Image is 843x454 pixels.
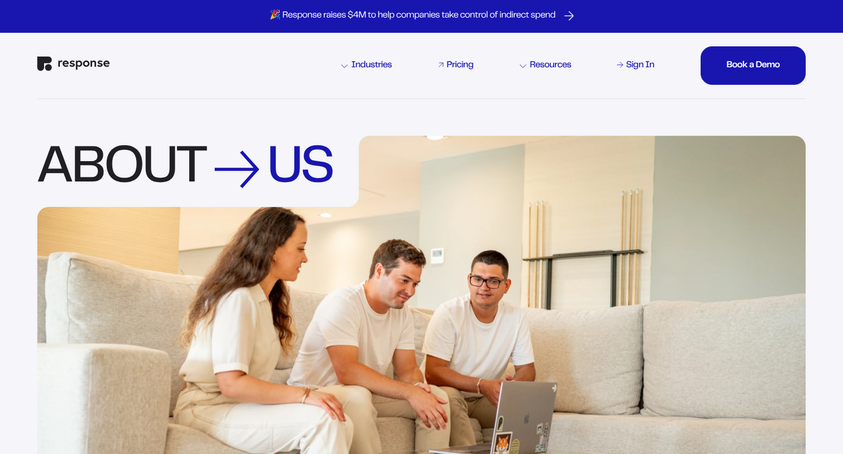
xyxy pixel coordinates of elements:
a: Sign In [615,59,657,72]
a: Response Home [37,57,110,74]
a: Pricing [436,59,476,72]
div: Sign In [626,61,654,70]
img: Response Logo [37,57,110,71]
div: Resources [520,61,571,70]
div: Pricing [447,61,473,70]
p: 🎉 Response raises $4M to help companies take control of indirect spend [270,10,555,22]
div: Industries [341,61,392,70]
div: Book a Demo [727,61,780,70]
div: Us [268,145,333,193]
button: Book a DemoBook a DemoBook a DemoBook a Demo [701,46,806,85]
div: About [37,135,359,207]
